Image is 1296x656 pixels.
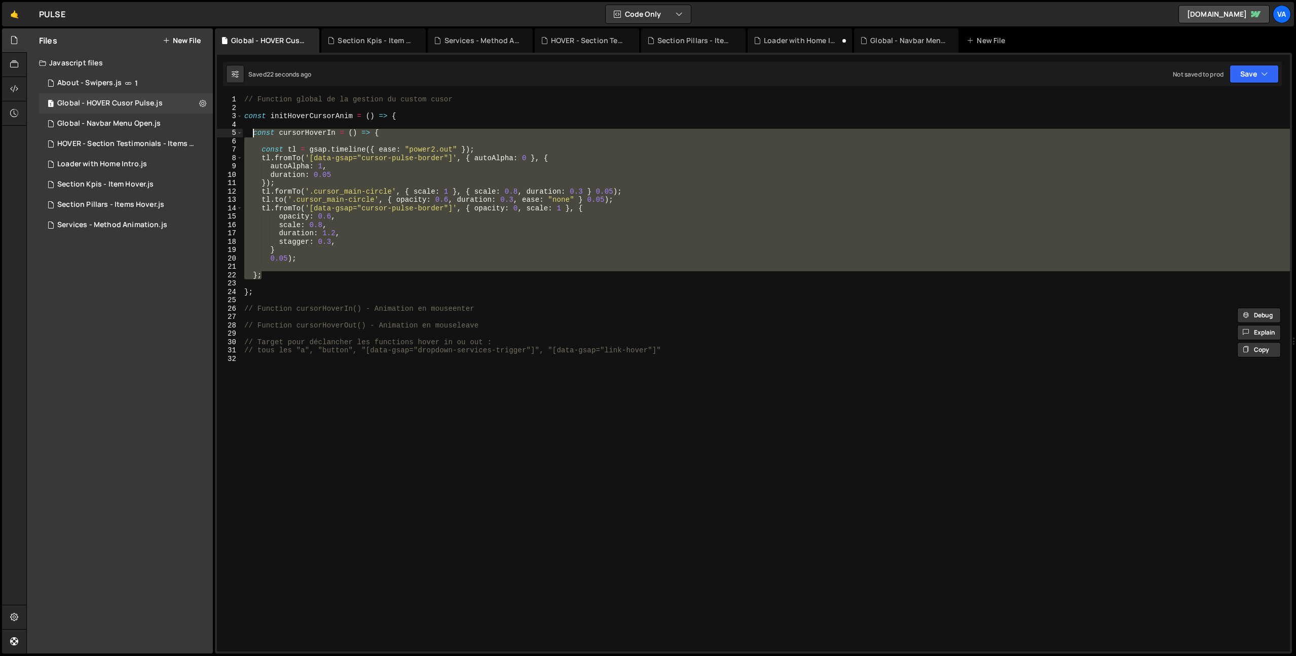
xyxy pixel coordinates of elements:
[39,93,213,114] div: 16253/45676.js
[217,121,243,129] div: 4
[1237,342,1281,357] button: Copy
[217,129,243,137] div: 5
[217,246,243,254] div: 19
[217,288,243,297] div: 24
[217,305,243,313] div: 26
[217,221,243,230] div: 16
[870,35,946,46] div: Global - Navbar Menu Open.js
[217,229,243,238] div: 17
[57,139,197,149] div: HOVER - Section Testimonials - Items Hover.js
[248,70,311,79] div: Saved
[1230,65,1279,83] button: Save
[39,195,213,215] div: 16253/44429.js
[57,119,161,128] div: Global - Navbar Menu Open.js
[338,35,414,46] div: Section Kpis - Item Hover.js
[657,35,733,46] div: Section Pillars - Items Hover.js
[551,35,627,46] div: HOVER - Section Testimonials - Items Hover.js
[217,145,243,154] div: 7
[606,5,691,23] button: Code Only
[217,321,243,330] div: 28
[217,330,243,338] div: 29
[217,346,243,355] div: 31
[217,196,243,204] div: 13
[1237,308,1281,323] button: Debug
[217,171,243,179] div: 10
[39,154,213,174] div: 16253/45227.js
[27,53,213,73] div: Javascript files
[135,79,138,87] span: 1
[39,215,213,235] div: Services - Method Animation.js
[445,35,521,46] div: Services - Method Animation.js
[57,221,167,230] div: Services - Method Animation.js
[267,70,311,79] div: 22 seconds ago
[217,279,243,288] div: 23
[57,200,164,209] div: Section Pillars - Items Hover.js
[217,154,243,163] div: 8
[163,37,201,45] button: New File
[217,204,243,213] div: 14
[217,238,243,246] div: 18
[217,296,243,305] div: 25
[217,263,243,271] div: 21
[217,355,243,363] div: 32
[39,114,213,134] div: 16253/44426.js
[1237,325,1281,340] button: Explain
[217,95,243,104] div: 1
[39,73,213,93] div: 16253/43838.js
[217,104,243,113] div: 2
[217,112,243,121] div: 3
[2,2,27,26] a: 🤙
[217,313,243,321] div: 27
[217,271,243,280] div: 22
[217,254,243,263] div: 20
[217,212,243,221] div: 15
[39,174,213,195] div: 16253/44485.js
[1273,5,1291,23] a: Va
[217,137,243,146] div: 6
[57,99,163,108] div: Global - HOVER Cusor Pulse.js
[48,100,54,108] span: 1
[231,35,307,46] div: Global - HOVER Cusor Pulse.js
[764,35,840,46] div: Loader with Home Intro.js
[217,162,243,171] div: 9
[57,160,147,169] div: Loader with Home Intro.js
[217,188,243,196] div: 12
[967,35,1009,46] div: New File
[217,179,243,188] div: 11
[39,134,216,154] div: HOVER - Section Testimonials - Items Hover.js
[57,79,122,88] div: About - Swipers.js
[39,8,65,20] div: PULSE
[1173,70,1224,79] div: Not saved to prod
[39,35,57,46] h2: Files
[1178,5,1270,23] a: [DOMAIN_NAME]
[217,338,243,347] div: 30
[57,180,154,189] div: Section Kpis - Item Hover.js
